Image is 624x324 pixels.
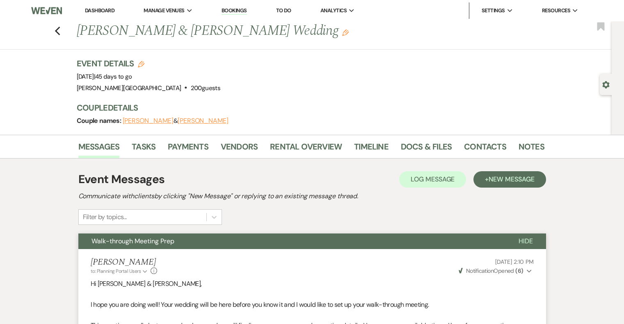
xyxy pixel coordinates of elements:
a: Notes [519,140,544,158]
span: to: Planning Portal Users [91,268,141,274]
span: New Message [489,175,534,184]
span: [PERSON_NAME][GEOGRAPHIC_DATA] [77,84,181,92]
a: Messages [78,140,120,158]
div: Filter by topics... [83,212,127,222]
span: [DATE] [77,73,132,81]
p: I hope you are doing well! Your wedding will be here before you know it and I would like to set u... [91,299,534,310]
button: Walk-through Meeting Prep [78,233,505,249]
a: Timeline [354,140,389,158]
span: Hide [519,237,533,245]
h5: [PERSON_NAME] [91,257,158,267]
span: Opened [459,267,523,274]
button: NotificationOpened (6) [457,267,534,275]
a: Vendors [221,140,258,158]
button: [PERSON_NAME] [178,118,229,124]
span: 200 guests [191,84,220,92]
span: Manage Venues [144,7,184,15]
h1: Event Messages [78,171,165,188]
a: Rental Overview [270,140,342,158]
h3: Couple Details [77,102,536,113]
button: to: Planning Portal Users [91,267,149,275]
button: +New Message [473,171,546,188]
span: 45 days to go [95,73,132,81]
a: Contacts [464,140,506,158]
span: & [123,117,229,125]
a: Payments [168,140,208,158]
span: Log Message [411,175,455,184]
button: [PERSON_NAME] [123,118,174,124]
a: Dashboard [85,7,114,14]
span: [DATE] 2:10 PM [495,258,533,265]
span: Walk-through Meeting Prep [91,237,174,245]
span: Notification [466,267,494,274]
h3: Event Details [77,58,220,69]
span: Resources [542,7,570,15]
a: To Do [276,7,291,14]
a: Bookings [222,7,247,15]
span: Analytics [320,7,347,15]
img: Weven Logo [31,2,62,19]
a: Docs & Files [401,140,452,158]
button: Edit [342,29,349,36]
p: Hi [PERSON_NAME] & [PERSON_NAME], [91,279,534,289]
h1: [PERSON_NAME] & [PERSON_NAME] Wedding [77,21,444,41]
span: Settings [482,7,505,15]
button: Hide [505,233,546,249]
h2: Communicate with clients by clicking "New Message" or replying to an existing message thread. [78,191,546,201]
span: | [94,73,132,81]
a: Tasks [132,140,155,158]
span: Couple names: [77,116,123,125]
button: Open lead details [602,80,610,88]
strong: ( 6 ) [515,267,523,274]
button: Log Message [399,171,466,188]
